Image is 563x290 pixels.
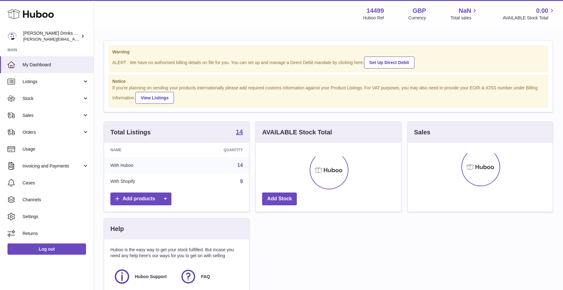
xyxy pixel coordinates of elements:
div: If you're planning on sending your products internationally please add required customs informati... [112,85,545,104]
h3: Help [110,225,124,233]
div: Currency [408,15,426,21]
span: Settings [23,214,89,220]
span: Returns [23,231,89,237]
a: Add products [110,192,171,205]
a: 0.00 AVAILABLE Stock Total [503,7,555,21]
td: With Huboo [104,157,182,173]
a: Log out [8,243,86,255]
span: Listings [23,79,82,85]
a: 9 [240,179,243,184]
span: Stock [23,96,82,102]
span: Invoicing and Payments [23,163,82,169]
span: Cases [23,180,89,186]
div: ALERT : We have no authorised billing details on file for you. You can set up and manage a Direct... [112,56,545,68]
span: Sales [23,112,82,118]
img: daniel@zoosdrinks.com [8,32,17,41]
th: Quantity [182,143,249,157]
span: FAQ [201,274,210,280]
span: [PERSON_NAME][EMAIL_ADDRESS][DOMAIN_NAME] [23,37,125,42]
span: AVAILABLE Stock Total [503,15,555,21]
h3: Sales [414,128,430,137]
span: Total sales [450,15,478,21]
strong: Warning [112,49,545,55]
div: Huboo Ref [363,15,384,21]
span: My Dashboard [23,62,89,68]
strong: 14 [236,129,243,135]
span: Channels [23,197,89,203]
a: Set Up Direct Debit [364,57,414,68]
a: 14 [236,129,243,136]
a: NaN Total sales [450,7,478,21]
a: 14 [237,162,243,168]
a: FAQ [180,268,240,285]
a: View Listings [135,92,174,104]
strong: Notice [112,78,545,84]
h3: AVAILABLE Stock Total [262,128,332,137]
span: Huboo Support [135,274,167,280]
span: Orders [23,129,82,135]
h3: Total Listings [110,128,151,137]
span: NaN [459,7,471,15]
span: Usage [23,146,89,152]
th: Name [104,143,182,157]
td: With Shopify [104,173,182,190]
a: Add Stock [262,192,297,205]
span: 0.00 [536,7,548,15]
div: [PERSON_NAME] Drinks LTD (t/a Zooz) [23,30,79,42]
strong: GBP [413,7,426,15]
p: Huboo is the easy way to get your stock fulfilled. But incase you need any help here's our ways f... [110,247,243,259]
a: Huboo Support [114,268,174,285]
strong: 14499 [367,7,384,15]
